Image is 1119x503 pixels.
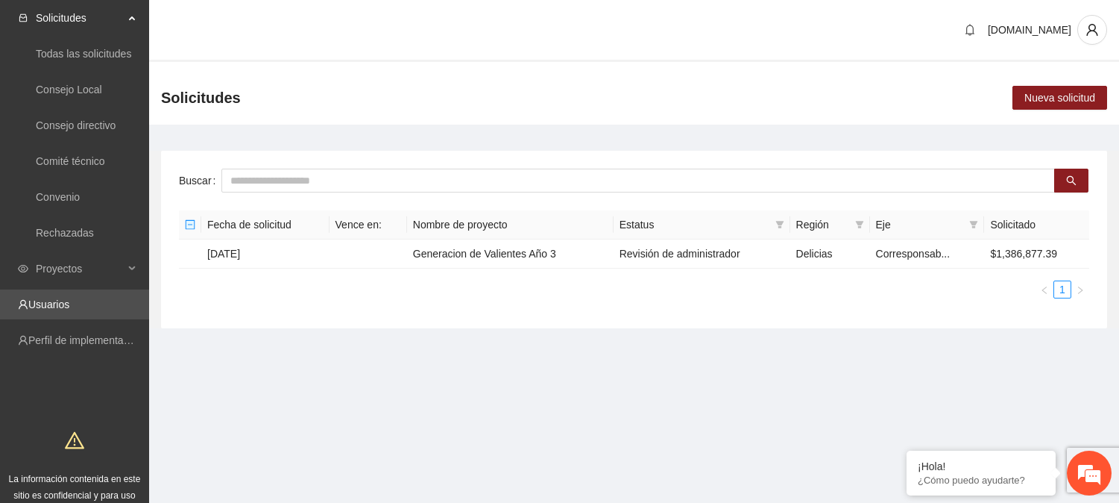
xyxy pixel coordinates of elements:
span: Solicitudes [36,3,124,33]
a: Rechazadas [36,227,94,239]
span: warning [65,431,84,450]
li: 1 [1053,281,1071,299]
span: user [1078,23,1106,37]
a: Consejo directivo [36,119,116,131]
label: Buscar [179,169,221,193]
a: Todas las solicitudes [36,48,131,60]
span: inbox [18,13,28,23]
span: right [1076,286,1085,295]
td: Delicias [790,240,870,269]
button: bell [958,18,982,42]
a: Usuarios [28,299,69,310]
span: filter [969,220,978,229]
span: search [1066,175,1077,187]
th: Vence en: [330,210,407,240]
span: Solicitudes [161,86,241,110]
span: minus-square [185,219,195,230]
a: Perfil de implementadora [28,334,145,346]
button: left [1036,281,1053,299]
th: Solicitado [984,210,1089,240]
span: Proyectos [36,254,124,284]
span: filter [772,213,787,236]
span: Corresponsab... [876,248,951,260]
li: Previous Page [1036,281,1053,299]
span: eye [18,263,28,274]
li: Next Page [1071,281,1089,299]
span: filter [966,213,981,236]
td: Revisión de administrador [614,240,790,269]
span: bell [959,24,981,36]
button: Nueva solicitud [1012,86,1107,110]
div: ¡Hola! [918,460,1044,472]
span: Eje [876,216,964,233]
td: [DATE] [201,240,330,269]
button: search [1054,169,1088,193]
span: [DOMAIN_NAME] [988,24,1071,36]
th: Fecha de solicitud [201,210,330,240]
p: ¿Cómo puedo ayudarte? [918,475,1044,486]
button: user [1077,15,1107,45]
span: filter [775,220,784,229]
a: Convenio [36,191,80,203]
a: 1 [1054,281,1071,298]
span: left [1040,286,1049,295]
span: filter [855,220,864,229]
th: Nombre de proyecto [407,210,614,240]
td: $1,386,877.39 [984,240,1089,269]
a: Consejo Local [36,84,102,96]
span: filter [852,213,867,236]
span: Región [796,216,849,233]
td: Generacion de Valientes Año 3 [407,240,614,269]
button: right [1071,281,1089,299]
a: Comité técnico [36,155,105,167]
span: Estatus [620,216,769,233]
span: Nueva solicitud [1024,90,1095,106]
